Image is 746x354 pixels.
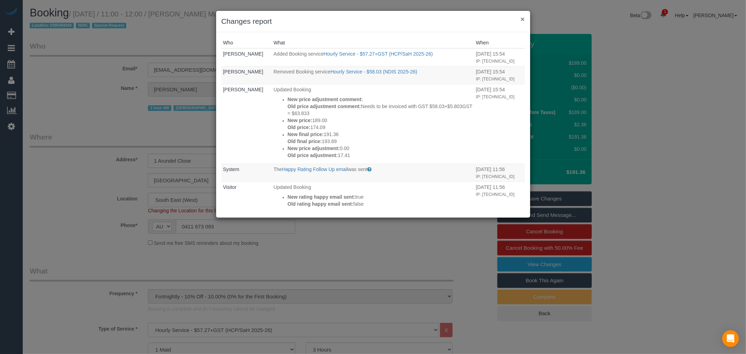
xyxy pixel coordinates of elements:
td: What [272,84,474,164]
strong: New price: [287,118,312,123]
strong: Old price adjustment: [287,153,338,158]
td: What [272,66,474,84]
td: What [272,48,474,66]
a: System [223,167,240,172]
small: IP: [TECHNICAL_ID] [476,94,514,99]
td: What [272,182,474,212]
p: 17.41 [287,152,473,159]
a: Hourly Service - $58.03 (NDIS 2025-26) [331,69,417,75]
p: 191.36 [287,131,473,138]
p: Needs to be invoiced with GST $58.03+$5.803GST = $63.833 [287,103,473,117]
small: IP: [TECHNICAL_ID] [476,192,514,197]
a: [PERSON_NAME] [223,69,263,75]
strong: Old price adjustment comment: [287,104,361,109]
a: Hourly Service - $57.27+GST (HCP/SaH 2025-26) [324,51,433,57]
strong: Old final price: [287,139,322,144]
td: Who [221,182,272,212]
a: Happy Rating Follow Up email [282,167,348,172]
p: 189.00 [287,117,473,124]
strong: New price adjustment comment: [287,97,363,102]
span: Added Booking service [273,51,324,57]
p: false [287,200,473,207]
sui-modal: Changes report [216,11,530,218]
small: IP: [TECHNICAL_ID] [476,59,514,64]
div: Open Intercom Messenger [722,330,739,347]
span: was sent [348,167,367,172]
span: Updated Booking [273,87,311,92]
td: Who [221,48,272,66]
td: What [272,164,474,182]
small: IP: [TECHNICAL_ID] [476,174,514,179]
strong: Old rating happy email sent: [287,201,353,207]
p: true [287,193,473,200]
a: Visitor [223,184,237,190]
td: When [474,84,525,164]
a: [PERSON_NAME] [223,87,263,92]
td: When [474,48,525,66]
td: Who [221,164,272,182]
h3: Changes report [221,16,525,27]
td: When [474,66,525,84]
th: What [272,37,474,48]
strong: New price adjustment: [287,146,340,151]
strong: New rating happy email sent: [287,194,355,200]
span: Updated Booking [273,184,311,190]
span: The [273,167,282,172]
p: 174.09 [287,124,473,131]
td: When [474,182,525,212]
th: Who [221,37,272,48]
a: [PERSON_NAME] [223,51,263,57]
strong: Old price: [287,125,310,130]
strong: New final price: [287,132,324,137]
p: 193.89 [287,138,473,145]
small: IP: [TECHNICAL_ID] [476,77,514,82]
td: When [474,164,525,182]
p: 0.00 [287,145,473,152]
td: Who [221,84,272,164]
th: When [474,37,525,48]
span: Removed Booking service [273,69,331,75]
td: Who [221,66,272,84]
button: × [520,15,525,23]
